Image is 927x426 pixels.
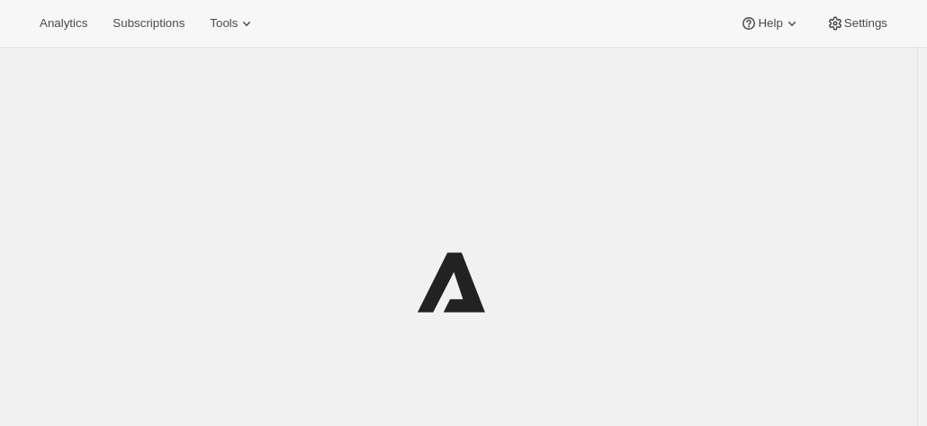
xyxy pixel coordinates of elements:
button: Analytics [29,11,98,36]
button: Settings [815,11,898,36]
button: Tools [199,11,266,36]
span: Tools [210,16,238,31]
span: Settings [844,16,887,31]
span: Analytics [40,16,87,31]
span: Help [758,16,782,31]
span: Subscriptions [112,16,184,31]
button: Subscriptions [102,11,195,36]
button: Help [729,11,811,36]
